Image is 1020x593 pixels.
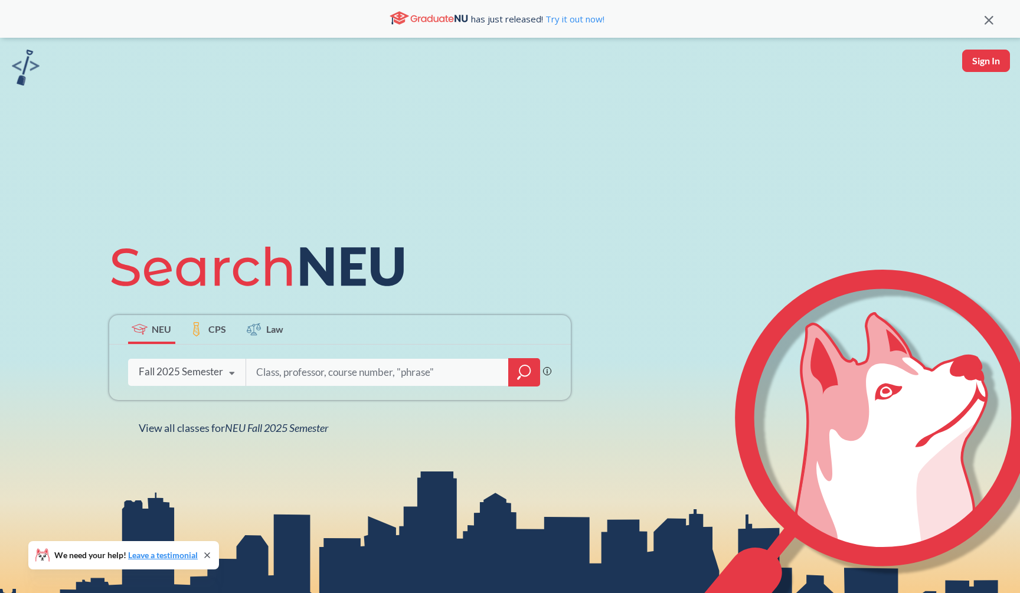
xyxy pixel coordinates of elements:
[517,364,531,381] svg: magnifying glass
[208,322,226,336] span: CPS
[12,50,40,89] a: sandbox logo
[54,551,198,559] span: We need your help!
[255,360,501,385] input: Class, professor, course number, "phrase"
[128,550,198,560] a: Leave a testimonial
[962,50,1010,72] button: Sign In
[543,13,604,25] a: Try it out now!
[12,50,40,86] img: sandbox logo
[508,358,540,386] div: magnifying glass
[471,12,604,25] span: has just released!
[152,322,171,336] span: NEU
[225,421,328,434] span: NEU Fall 2025 Semester
[139,365,223,378] div: Fall 2025 Semester
[139,421,328,434] span: View all classes for
[266,322,283,336] span: Law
